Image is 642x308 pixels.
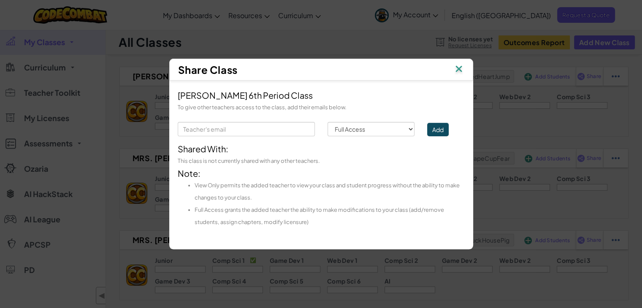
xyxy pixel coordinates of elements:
li: View Only permits the added teacher to view your class and student progress without the ability t... [195,179,465,204]
div: This class is not currently shared with any other teachers. [178,155,465,167]
input: Teacher's email [178,122,315,136]
div: To give other teachers access to the class, add their emails below. [178,101,465,113]
span: Share Class [178,63,238,76]
img: IconClose.svg [453,63,464,76]
div: Note: [178,167,465,228]
div: [PERSON_NAME] 6th Period Class [178,89,465,101]
button: Add [427,123,449,136]
div: Shared With: [178,143,465,155]
li: Full Access grants the added teacher the ability to make modifications to your class (add/remove ... [195,204,465,228]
